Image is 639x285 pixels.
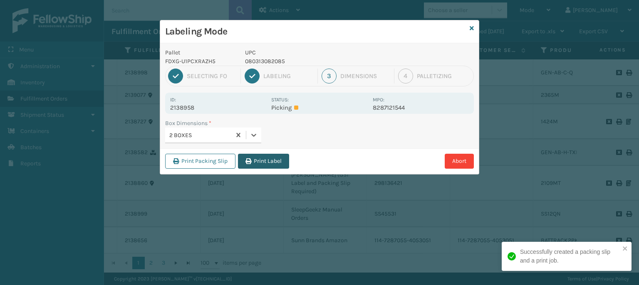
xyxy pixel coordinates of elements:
[271,97,289,103] label: Status:
[445,154,474,169] button: Abort
[322,69,337,84] div: 3
[238,154,289,169] button: Print Label
[170,104,266,111] p: 2138958
[165,154,235,169] button: Print Packing Slip
[245,69,260,84] div: 2
[271,104,367,111] p: Picking
[165,25,466,38] h3: Labeling Mode
[373,104,469,111] p: 8287121544
[245,48,368,57] p: UPC
[168,69,183,84] div: 1
[165,57,235,66] p: FDXG-U1PCXRAZH5
[170,97,176,103] label: Id:
[169,131,232,140] div: 2 BOXES
[622,245,628,253] button: close
[263,72,313,80] div: Labeling
[373,97,384,103] label: MPO:
[340,72,390,80] div: Dimensions
[165,48,235,57] p: Pallet
[245,57,368,66] p: 080313082085
[520,248,620,265] div: Successfully created a packing slip and a print job.
[165,119,211,128] label: Box Dimensions
[417,72,471,80] div: Palletizing
[187,72,237,80] div: Selecting FO
[398,69,413,84] div: 4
